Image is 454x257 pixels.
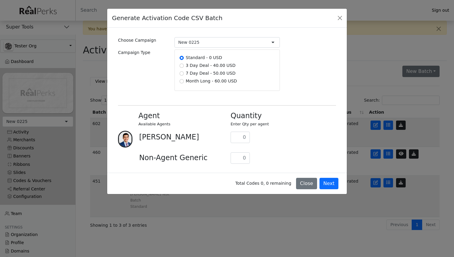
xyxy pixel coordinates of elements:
[118,152,207,163] div: Non-Agent Generic
[335,13,344,22] button: Close
[114,110,227,127] div: Agent
[138,121,223,127] div: Available Agents
[231,132,250,143] input: 0
[114,49,171,100] div: Campaign Type
[186,70,236,76] label: 7 Day Deal - 50.00 USD
[231,121,336,127] div: Enter Qty per agent
[186,78,237,84] label: Month Long - 60.00 USD
[118,131,132,148] img: e3Y7QJqQ95ei65XfeY9ai0lyAF6aYJ45CkCNYMoQ.png
[186,55,222,61] label: Standard - 0 USD
[231,152,250,164] input: 0
[139,132,199,142] div: [PERSON_NAME]
[112,13,222,22] h5: Generate Activation Code CSV Batch
[114,37,171,49] div: Choose Campaign
[186,62,236,69] label: 3 Day Deal - 40.00 USD
[178,39,200,46] div: New 0225
[227,110,340,127] div: Quantity
[319,178,338,189] button: Next
[296,178,317,189] button: Close
[235,180,296,187] div: Total Codes 0, 0 remaining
